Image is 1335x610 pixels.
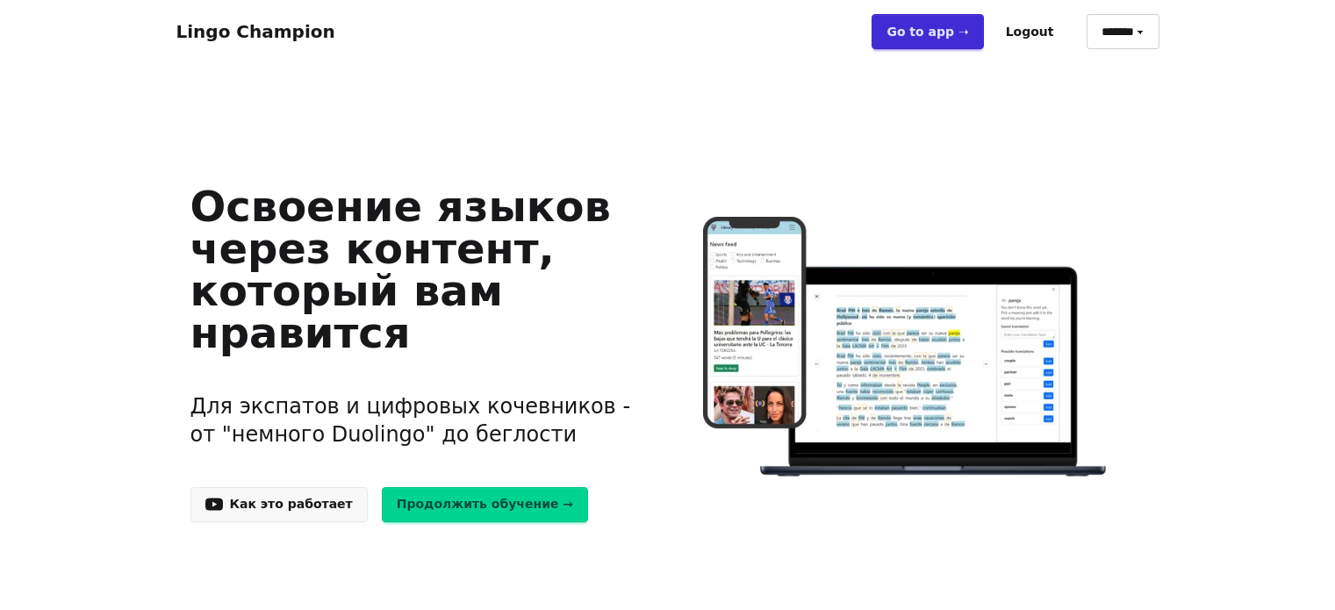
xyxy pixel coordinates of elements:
h1: Освоение языков через контент, который вам нравится [190,185,641,354]
h3: Для экспатов и цифровых кочевников - от "немного Duolingo" до беглости [190,371,641,470]
a: Go to app ➝ [872,14,983,49]
a: Lingo Champion [176,21,335,42]
a: Как это работает [190,487,368,522]
img: Изучайте языки онлайн [668,217,1145,479]
a: Продолжить обучение → [382,487,588,522]
button: Logout [991,14,1069,49]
